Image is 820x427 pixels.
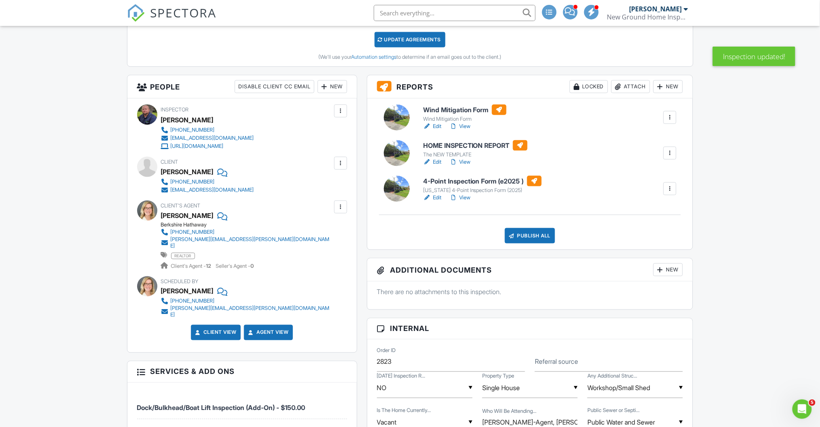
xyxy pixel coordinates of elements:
[653,80,683,93] div: New
[570,80,608,93] div: Locked
[161,203,201,209] span: Client's Agent
[423,116,506,122] div: Wind Mitigation Form
[377,347,396,354] label: Order ID
[161,285,214,297] div: [PERSON_NAME]
[171,236,332,249] div: [PERSON_NAME][EMAIL_ADDRESS][PERSON_NAME][DOMAIN_NAME]
[161,305,332,318] a: [PERSON_NAME][EMAIL_ADDRESS][PERSON_NAME][DOMAIN_NAME]
[247,329,288,337] a: Agent View
[161,142,254,150] a: [URL][DOMAIN_NAME]
[423,176,542,186] h6: 4-Point Inspection Form (e2025 )
[161,297,332,305] a: [PHONE_NUMBER]
[505,228,555,243] div: Publish All
[127,4,145,22] img: The Best Home Inspection Software - Spectora
[161,228,332,236] a: [PHONE_NUMBER]
[137,404,305,412] span: Dock/Bulkhead/Boat Lift Inspection (Add-On) - $150.00
[449,194,470,202] a: View
[482,408,536,415] label: Who Will Be Attending, if Anyone? (Buyer, Seller, Owner, Agent, Nobody)
[535,357,578,366] label: Referral source
[161,134,254,142] a: [EMAIL_ADDRESS][DOMAIN_NAME]
[423,194,441,202] a: Edit
[377,407,431,414] label: Is The Home Currently Occupied?
[367,258,693,282] h3: Additional Documents
[792,399,812,419] iframe: Intercom live chat
[374,5,536,21] input: Search everything...
[161,107,189,113] span: Inspector
[611,80,650,93] div: Attach
[127,361,357,382] h3: Services & Add ons
[423,176,542,194] a: 4-Point Inspection Form (e2025 ) [US_STATE] 4-Point Inspection Form (2025)
[377,288,683,297] p: There are no attachments to this inspection.
[423,158,441,166] a: Edit
[171,229,215,235] div: [PHONE_NUMBER]
[137,389,347,419] li: Service: Dock/Bulkhead/Boat Lift Inspection (Add-On)
[367,75,693,98] h3: Reports
[171,187,254,193] div: [EMAIL_ADDRESS][DOMAIN_NAME]
[251,263,254,269] strong: 0
[423,140,528,158] a: HOME INSPECTION REPORT The NEW TEMPLATE
[423,140,528,151] h6: HOME INSPECTION REPORT
[161,278,199,284] span: Scheduled By
[194,329,237,337] a: Client View
[206,263,212,269] strong: 12
[352,54,397,60] a: Automation settings
[587,407,640,414] label: Public Sewer or Septic and Well
[171,127,215,133] div: [PHONE_NUMBER]
[423,105,506,122] a: Wind Mitigation Form Wind Mitigation Form
[127,75,357,98] h3: People
[482,373,514,380] label: Property Type
[423,105,506,115] h6: Wind Mitigation Form
[171,135,254,141] div: [EMAIL_ADDRESS][DOMAIN_NAME]
[607,13,688,21] div: New Ground Home Inspections
[449,122,470,130] a: View
[423,122,441,130] a: Edit
[171,263,213,269] span: Client's Agent -
[653,263,683,276] div: New
[377,373,426,380] label: Saturday Inspection Requested +$25 added (Insurance Inspection Only)
[171,253,195,259] span: realtor
[809,399,816,406] span: 5
[423,187,542,194] div: [US_STATE] 4-Point Inspection Form (2025)
[161,222,339,228] div: Berkshire Hathaway
[235,80,314,93] div: Disable Client CC Email
[161,159,178,165] span: Client
[127,11,693,66] div: This inspection's fee was changed at 3:29PM on 8/28. Would you like to update your agreement(s) w...
[171,143,224,149] div: [URL][DOMAIN_NAME]
[171,298,215,305] div: [PHONE_NUMBER]
[161,166,214,178] div: [PERSON_NAME]
[171,179,215,185] div: [PHONE_NUMBER]
[423,152,528,158] div: The NEW TEMPLATE
[367,318,693,339] h3: Internal
[161,236,332,249] a: [PERSON_NAME][EMAIL_ADDRESS][PERSON_NAME][DOMAIN_NAME]
[629,5,682,13] div: [PERSON_NAME]
[318,80,347,93] div: New
[127,11,217,28] a: SPECTORA
[150,4,217,21] span: SPECTORA
[161,186,254,194] a: [EMAIL_ADDRESS][DOMAIN_NAME]
[161,209,214,222] a: [PERSON_NAME]
[449,158,470,166] a: View
[171,305,332,318] div: [PERSON_NAME][EMAIL_ADDRESS][PERSON_NAME][DOMAIN_NAME]
[161,114,214,126] div: [PERSON_NAME]
[161,178,254,186] a: [PHONE_NUMBER]
[216,263,254,269] span: Seller's Agent -
[375,32,445,47] div: Update Agreements
[161,126,254,134] a: [PHONE_NUMBER]
[587,373,637,380] label: Any Additional Structures Present
[713,47,795,66] div: Inspection updated!
[133,54,687,60] div: (We'll use your to determine if an email goes out to the client.)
